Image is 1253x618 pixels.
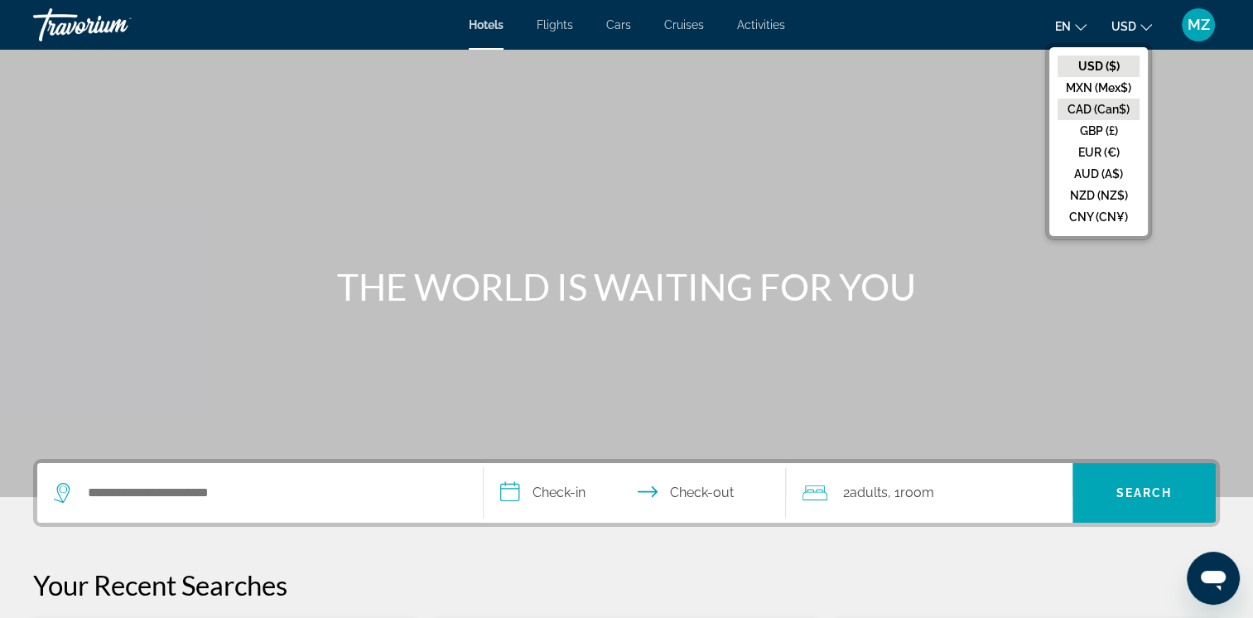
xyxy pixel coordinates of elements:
[1072,463,1216,523] button: Search
[737,18,785,31] a: Activities
[1188,17,1210,33] span: MZ
[1058,206,1140,228] button: CNY (CN¥)
[1058,56,1140,77] button: USD ($)
[849,485,887,500] span: Adults
[37,463,1216,523] div: Search widget
[1058,99,1140,120] button: CAD (Can$)
[786,463,1072,523] button: Travelers: 2 adults, 0 children
[1058,185,1140,206] button: NZD (NZ$)
[469,18,504,31] a: Hotels
[33,568,1220,601] p: Your Recent Searches
[1187,552,1240,605] iframe: Button to launch messaging window
[1111,20,1136,33] span: USD
[1177,7,1220,42] button: User Menu
[1111,14,1152,38] button: Change currency
[537,18,573,31] a: Flights
[33,3,199,46] a: Travorium
[86,480,458,505] input: Search hotel destination
[484,463,787,523] button: Select check in and out date
[606,18,631,31] a: Cars
[899,485,933,500] span: Room
[1055,14,1087,38] button: Change language
[887,481,933,505] span: , 1
[1058,163,1140,185] button: AUD (A$)
[1116,486,1173,500] span: Search
[316,265,937,308] h1: THE WORLD IS WAITING FOR YOU
[1058,77,1140,99] button: MXN (Mex$)
[664,18,704,31] a: Cruises
[1058,142,1140,163] button: EUR (€)
[1055,20,1071,33] span: en
[842,481,887,505] span: 2
[1058,120,1140,142] button: GBP (£)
